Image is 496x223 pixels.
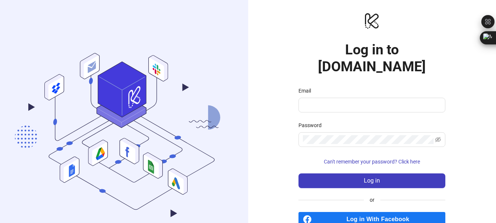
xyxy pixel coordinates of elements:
label: Email [298,87,316,95]
button: Can't remember your password? Click here [298,156,445,168]
span: Log in [364,177,380,184]
span: or [364,196,380,204]
label: Password [298,121,326,129]
a: Can't remember your password? Click here [298,159,445,165]
button: Log in [298,173,445,188]
input: Email [303,101,439,109]
span: Can't remember your password? Click here [324,159,420,165]
input: Password [303,135,434,144]
span: eye-invisible [435,137,441,143]
h1: Log in to [DOMAIN_NAME] [298,41,445,75]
